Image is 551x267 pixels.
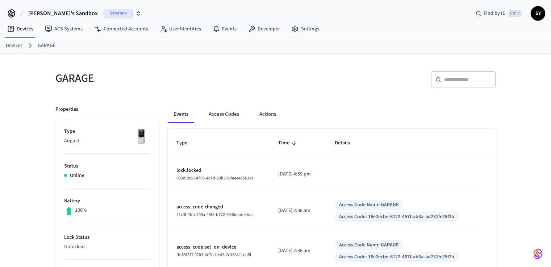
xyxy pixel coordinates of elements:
[64,234,150,241] p: Lock Status
[531,7,544,20] span: SY
[286,22,325,35] a: Settings
[176,212,254,218] span: 21c3b4bb-208a-49f3-b772-9546cbdeebac
[55,106,78,113] p: Properties
[484,10,506,17] span: Find by ID
[154,22,207,35] a: User Identities
[278,137,299,149] span: Time
[64,162,150,170] p: Status
[64,128,150,135] p: Type
[39,22,88,35] a: ACS Systems
[176,203,261,211] p: access_code.changed
[55,71,271,86] h5: GARAGE
[168,106,194,123] button: Events
[104,9,133,18] span: Sandbox
[531,6,545,21] button: SY
[203,106,245,123] button: Access Codes
[335,137,359,149] span: Details
[339,253,454,261] div: Access Code: 16e2ecbe-6122-457f-ab3a-ad231fe25f2b
[64,197,150,205] p: Battery
[64,137,150,145] p: August
[176,252,251,258] span: fbd2457f-9703-4c7d-be42-2c336411cb5f
[176,175,254,181] span: 083d0b98-4708-4c1d-83b8-5daee41561a1
[168,106,496,123] div: ant example
[38,42,55,50] a: GARAGE
[176,243,261,251] p: access_code.set_on_device
[132,128,150,146] img: Yale Assure Touchscreen Wifi Smart Lock, Satin Nickel, Front
[88,22,154,35] a: Connected Accounts
[242,22,286,35] a: Developer
[470,7,528,20] div: Find by IDCtrl K
[278,170,317,178] p: [DATE] 4:59 pm
[339,213,454,221] div: Access Code: 16e2ecbe-6122-457f-ab3a-ad231fe25f2b
[508,10,522,17] span: Ctrl K
[176,137,197,149] span: Type
[534,248,542,260] img: SeamLogoGradient.69752ec5.svg
[28,9,98,18] span: [PERSON_NAME]'s Sandbox
[339,201,399,209] div: Access Code Name: GARAGE
[278,207,317,215] p: [DATE] 2:36 am
[70,172,84,179] p: Online
[6,42,22,50] a: Devices
[176,167,261,174] p: lock.locked
[1,22,39,35] a: Devices
[339,241,399,249] div: Access Code Name: GARAGE
[207,22,242,35] a: Events
[278,247,317,255] p: [DATE] 2:36 am
[75,207,87,214] p: 100%
[64,243,150,251] p: Unlocked
[254,106,282,123] button: Actions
